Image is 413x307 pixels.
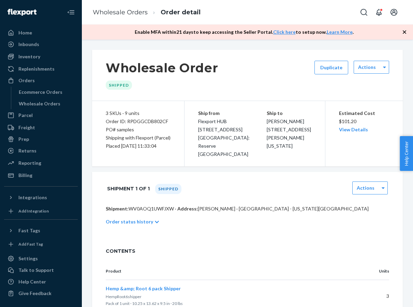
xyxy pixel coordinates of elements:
[18,77,35,84] div: Orders
[360,268,389,274] p: Units
[18,41,39,48] div: Inbounds
[106,300,350,307] p: Pack of 1 unit · 10.25 x 13.62 x 9.5 in · 20 lbs
[87,2,206,23] ol: breadcrumbs
[19,100,60,107] div: Wholesale Orders
[4,51,78,62] a: Inventory
[18,241,43,247] div: Add Fast Tag
[18,267,54,274] div: Talk to Support
[18,255,38,262] div: Settings
[106,268,350,274] p: Product
[106,248,389,254] span: CONTENTS
[339,109,389,117] p: Estimated Cost
[4,122,78,133] a: Freight
[106,142,171,150] div: Placed [DATE] 11:33:04
[18,147,36,154] div: Returns
[177,206,198,211] span: Address:
[18,136,29,143] div: Prep
[4,39,78,50] a: Inbounds
[4,265,78,276] button: Talk to Support
[387,5,401,19] button: Open account menu
[198,118,250,157] span: Flexport HUB [STREET_ADDRESS][GEOGRAPHIC_DATA]: Reserve [GEOGRAPHIC_DATA]
[18,208,49,214] div: Add Integration
[267,109,311,117] p: Ship to
[339,127,368,132] a: View Details
[106,206,129,211] span: Shipment:
[106,205,389,212] p: WV0AOQ1UWFJXW · [PERSON_NAME] · [GEOGRAPHIC_DATA] - [US_STATE][GEOGRAPHIC_DATA]
[18,65,55,72] div: Replenishments
[339,109,389,134] div: $101.20
[15,98,78,109] a: Wholesale Orders
[106,117,171,126] div: Order ID: RPDGGCDB802CF
[107,181,150,196] h1: Shipment 1 of 1
[4,134,78,145] a: Prep
[369,287,406,304] iframe: Opens a widget where you can chat to one of our agents
[4,253,78,264] a: Settings
[18,29,32,36] div: Home
[400,136,413,171] button: Help Center
[18,160,41,166] div: Reporting
[18,124,35,131] div: Freight
[4,288,78,299] button: Give Feedback
[360,293,389,299] p: 3
[357,5,371,19] button: Open Search Box
[18,227,40,234] div: Fast Tags
[4,27,78,38] a: Home
[64,5,78,19] button: Close Navigation
[18,290,51,297] div: Give Feedback
[4,63,78,74] a: Replenishments
[106,109,171,117] div: 3 SKUs · 9 units
[161,9,201,16] a: Order detail
[357,185,374,191] label: Actions
[4,276,78,287] a: Help Center
[4,192,78,203] button: Integrations
[314,61,348,74] button: Duplicate
[18,172,32,179] div: Billing
[135,29,354,35] p: Enable MFA within 21 days to keep accessing the Seller Portal. to setup now. .
[18,53,40,60] div: Inventory
[18,278,46,285] div: Help Center
[4,145,78,156] a: Returns
[106,134,171,142] p: Shipping with Flexport (Parcel)
[273,29,296,35] a: Click here
[4,225,78,236] button: Fast Tags
[358,64,376,71] label: Actions
[106,286,181,291] span: Hemp &amp; Root 6 pack Shipper
[372,5,386,19] button: Open notifications
[155,184,181,194] div: Shipped
[8,9,36,16] img: Flexport logo
[267,118,311,149] span: [PERSON_NAME] [STREET_ADDRESS][PERSON_NAME][US_STATE]
[198,109,267,117] p: Ship from
[4,206,78,217] a: Add Integration
[19,89,62,96] div: Ecommerce Orders
[106,126,171,134] div: PO# samples
[106,81,132,90] div: Shipped
[4,170,78,181] a: Billing
[106,61,218,75] h1: Wholesale Order
[93,9,148,16] a: Wholesale Orders
[327,29,353,35] a: Learn More
[4,75,78,86] a: Orders
[106,218,153,225] p: Order status history
[4,158,78,169] a: Reporting
[18,194,47,201] div: Integrations
[4,239,78,250] a: Add Fast Tag
[4,110,78,121] a: Parcel
[15,87,78,98] a: Ecommerce Orders
[106,294,142,299] span: HempRoot6shipper
[18,112,33,119] div: Parcel
[106,285,181,292] button: Hemp &amp; Root 6 pack Shipper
